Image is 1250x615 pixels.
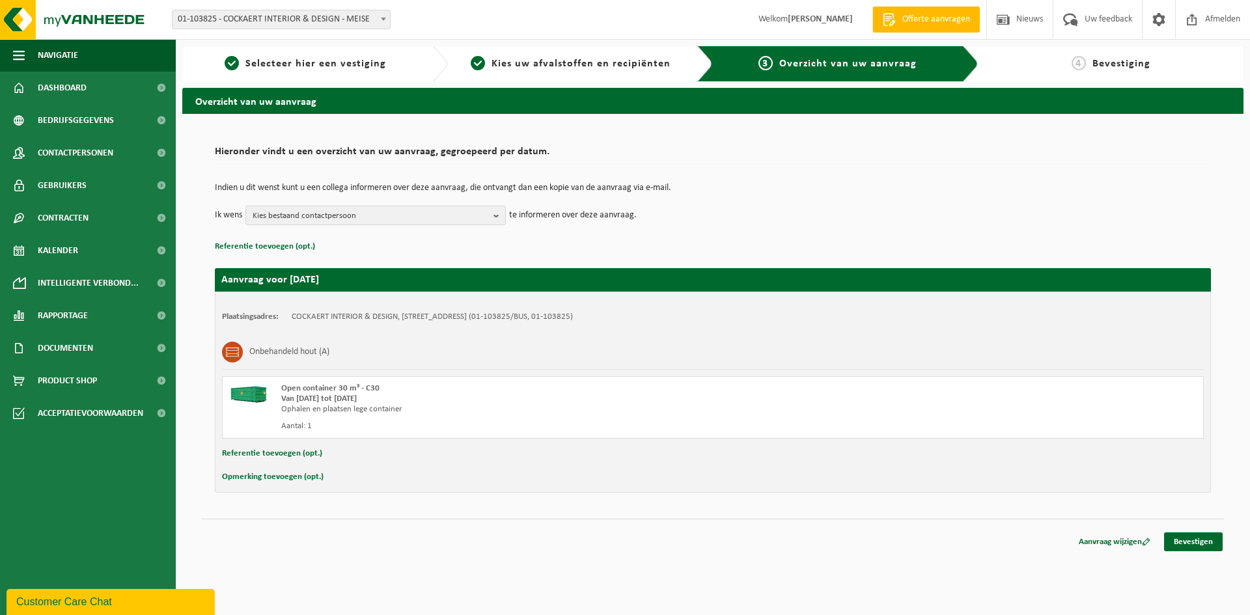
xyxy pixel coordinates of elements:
[215,238,315,255] button: Referentie toevoegen (opt.)
[173,10,390,29] span: 01-103825 - COCKAERT INTERIOR & DESIGN - MEISE
[38,364,97,397] span: Product Shop
[215,184,1211,193] p: Indien u dit wenst kunt u een collega informeren over deze aanvraag, die ontvangt dan een kopie v...
[225,56,239,70] span: 1
[38,72,87,104] span: Dashboard
[38,202,89,234] span: Contracten
[471,56,485,70] span: 2
[454,56,687,72] a: 2Kies uw afvalstoffen en recipiënten
[245,206,506,225] button: Kies bestaand contactpersoon
[245,59,386,69] span: Selecteer hier een vestiging
[221,275,319,285] strong: Aanvraag voor [DATE]
[899,13,973,26] span: Offerte aanvragen
[281,404,765,415] div: Ophalen en plaatsen lege container
[38,169,87,202] span: Gebruikers
[215,146,1211,164] h2: Hieronder vindt u een overzicht van uw aanvraag, gegroepeerd per datum.
[281,394,357,403] strong: Van [DATE] tot [DATE]
[281,421,765,431] div: Aantal: 1
[189,56,422,72] a: 1Selecteer hier een vestiging
[215,206,242,225] p: Ik wens
[38,39,78,72] span: Navigatie
[7,586,217,615] iframe: chat widget
[253,206,488,226] span: Kies bestaand contactpersoon
[38,332,93,364] span: Documenten
[758,56,773,70] span: 3
[779,59,917,69] span: Overzicht van uw aanvraag
[38,104,114,137] span: Bedrijfsgegevens
[1072,56,1086,70] span: 4
[38,137,113,169] span: Contactpersonen
[1092,59,1150,69] span: Bevestiging
[229,383,268,403] img: HK-XC-30-GN-00.png
[182,88,1243,113] h2: Overzicht van uw aanvraag
[38,234,78,267] span: Kalender
[788,14,853,24] strong: [PERSON_NAME]
[281,384,380,392] span: Open container 30 m³ - C30
[38,267,139,299] span: Intelligente verbond...
[249,342,329,362] h3: Onbehandeld hout (A)
[509,206,637,225] p: te informeren over deze aanvraag.
[38,299,88,332] span: Rapportage
[222,445,322,462] button: Referentie toevoegen (opt.)
[492,59,671,69] span: Kies uw afvalstoffen en recipiënten
[872,7,980,33] a: Offerte aanvragen
[222,312,279,321] strong: Plaatsingsadres:
[292,312,573,322] td: COCKAERT INTERIOR & DESIGN, [STREET_ADDRESS] (01-103825/BUS, 01-103825)
[222,469,324,485] button: Opmerking toevoegen (opt.)
[38,397,143,430] span: Acceptatievoorwaarden
[1164,532,1223,551] a: Bevestigen
[1069,532,1160,551] a: Aanvraag wijzigen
